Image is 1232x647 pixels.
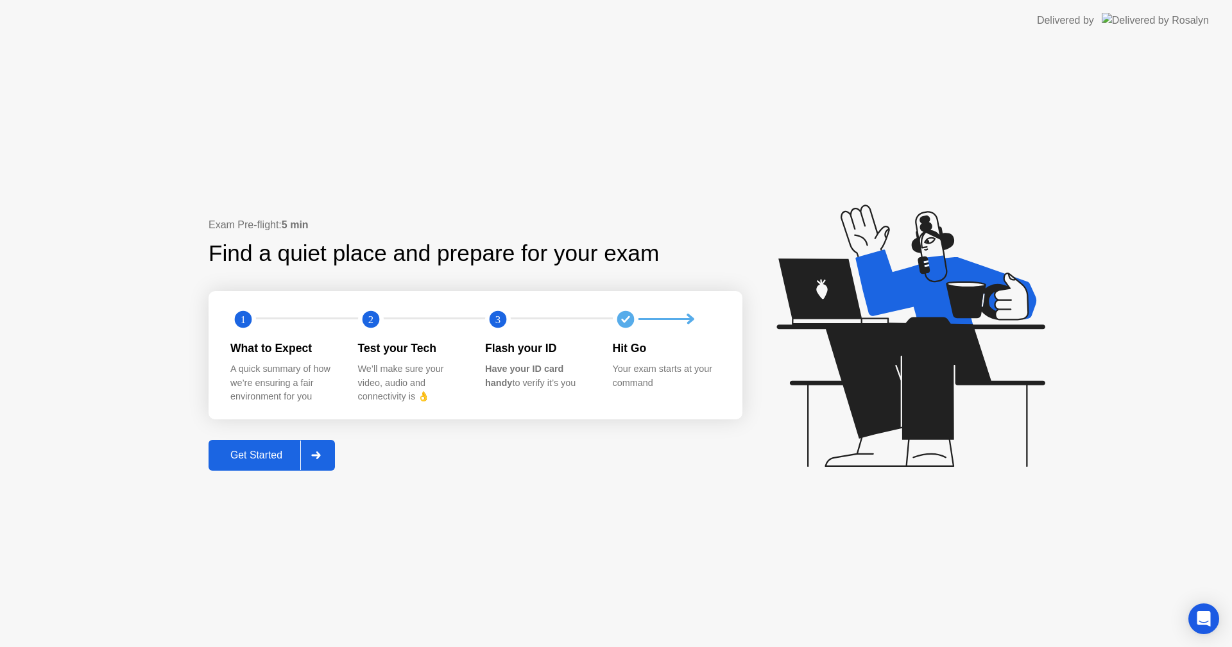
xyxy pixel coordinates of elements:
div: What to Expect [230,340,338,357]
div: Test your Tech [358,340,465,357]
div: Your exam starts at your command [613,362,720,390]
div: We’ll make sure your video, audio and connectivity is 👌 [358,362,465,404]
div: Delivered by [1037,13,1094,28]
text: 1 [241,313,246,325]
div: Flash your ID [485,340,592,357]
text: 2 [368,313,373,325]
text: 3 [495,313,501,325]
img: Delivered by Rosalyn [1102,13,1209,28]
div: to verify it’s you [485,362,592,390]
div: Get Started [212,450,300,461]
div: Find a quiet place and prepare for your exam [209,237,661,271]
b: Have your ID card handy [485,364,563,388]
div: Exam Pre-flight: [209,217,742,233]
div: Open Intercom Messenger [1188,603,1219,634]
div: Hit Go [613,340,720,357]
button: Get Started [209,440,335,471]
b: 5 min [282,219,309,230]
div: A quick summary of how we’re ensuring a fair environment for you [230,362,338,404]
